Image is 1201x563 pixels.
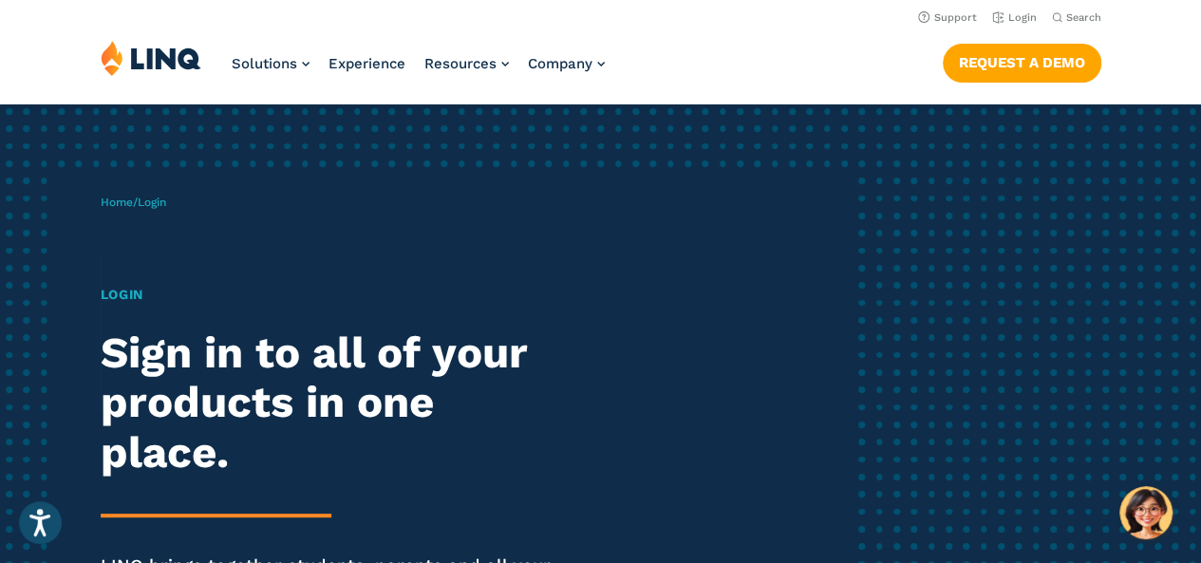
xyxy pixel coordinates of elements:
[232,55,297,72] span: Solutions
[232,55,310,72] a: Solutions
[101,40,201,76] img: LINQ | K‑12 Software
[138,196,166,209] span: Login
[943,40,1101,82] nav: Button Navigation
[992,11,1037,24] a: Login
[943,44,1101,82] a: Request a Demo
[424,55,509,72] a: Resources
[424,55,497,72] span: Resources
[328,55,405,72] a: Experience
[1119,486,1173,539] button: Hello, have a question? Let’s chat.
[918,11,977,24] a: Support
[1066,11,1101,24] span: Search
[101,196,166,209] span: /
[1052,10,1101,25] button: Open Search Bar
[232,40,605,103] nav: Primary Navigation
[101,328,563,479] h2: Sign in to all of your products in one place.
[101,196,133,209] a: Home
[528,55,605,72] a: Company
[101,285,563,305] h1: Login
[528,55,592,72] span: Company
